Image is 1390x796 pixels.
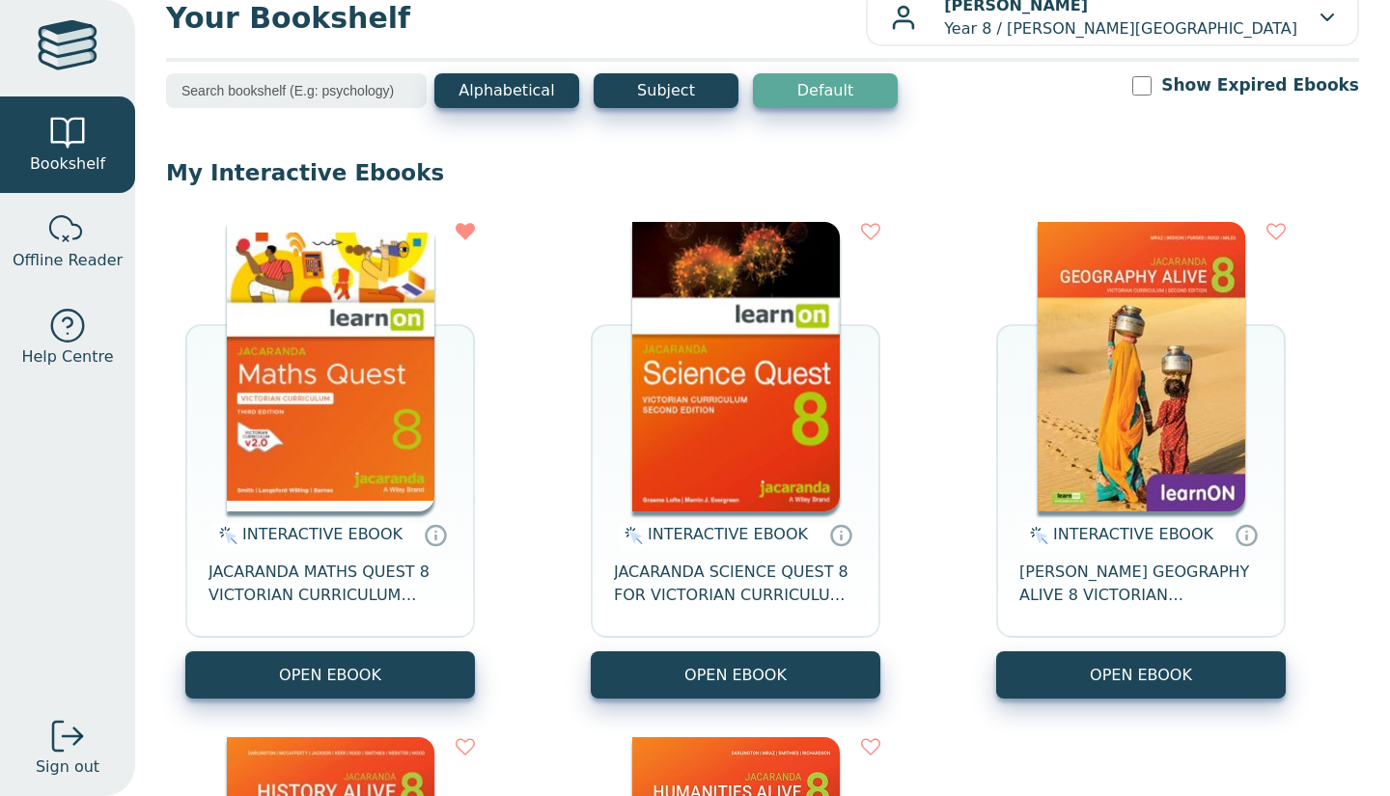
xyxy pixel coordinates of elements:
a: Interactive eBooks are accessed online via the publisher’s portal. They contain interactive resou... [829,523,852,546]
img: interactive.svg [619,524,643,547]
span: INTERACTIVE EBOOK [1053,525,1213,543]
span: JACARANDA SCIENCE QUEST 8 FOR VICTORIAN CURRICULUM LEARNON 2E EBOOK [614,561,857,607]
button: OPEN EBOOK [996,651,1286,699]
button: Subject [594,73,738,108]
span: INTERACTIVE EBOOK [242,525,403,543]
span: Sign out [36,755,99,779]
button: OPEN EBOOK [185,651,475,699]
span: Help Centre [21,345,113,369]
button: OPEN EBOOK [591,651,880,699]
span: INTERACTIVE EBOOK [648,525,808,543]
p: My Interactive Ebooks [166,158,1359,187]
img: interactive.svg [213,524,237,547]
span: JACARANDA MATHS QUEST 8 VICTORIAN CURRICULUM LEARNON EBOOK 3E [208,561,452,607]
img: interactive.svg [1024,524,1048,547]
img: c004558a-e884-43ec-b87a-da9408141e80.jpg [227,222,434,511]
input: Search bookshelf (E.g: psychology) [166,73,427,108]
a: Interactive eBooks are accessed online via the publisher’s portal. They contain interactive resou... [424,523,447,546]
button: Alphabetical [434,73,579,108]
span: [PERSON_NAME] GEOGRAPHY ALIVE 8 VICTORIAN CURRICULUM LEARNON EBOOK 2E [1019,561,1263,607]
img: fffb2005-5288-ea11-a992-0272d098c78b.png [632,222,840,511]
span: Offline Reader [13,249,123,272]
span: Bookshelf [30,152,105,176]
button: Default [753,73,898,108]
label: Show Expired Ebooks [1161,73,1359,97]
a: Interactive eBooks are accessed online via the publisher’s portal. They contain interactive resou... [1235,523,1258,546]
img: 5407fe0c-7f91-e911-a97e-0272d098c78b.jpg [1038,222,1245,511]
